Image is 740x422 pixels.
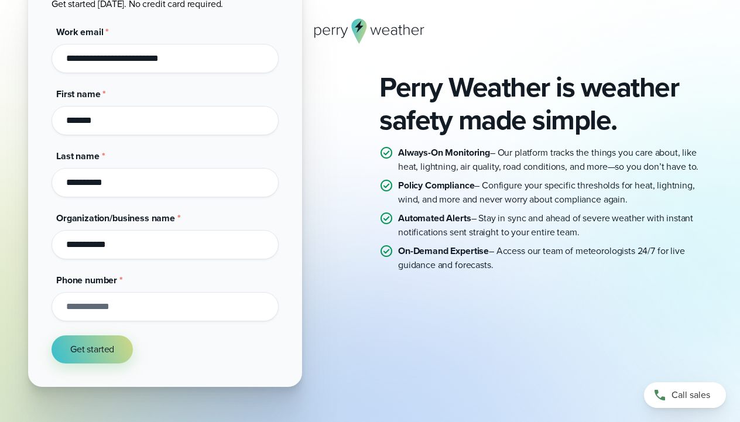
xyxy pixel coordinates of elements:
[398,211,712,239] p: – Stay in sync and ahead of severe weather with instant notifications sent straight to your entir...
[70,342,114,356] span: Get started
[398,146,712,174] p: – Our platform tracks the things you care about, like heat, lightning, air quality, road conditio...
[56,149,100,163] span: Last name
[379,71,712,136] h2: Perry Weather is weather safety made simple.
[52,335,133,363] button: Get started
[56,211,175,225] span: Organization/business name
[56,273,117,287] span: Phone number
[398,146,490,159] strong: Always-On Monitoring
[672,388,710,402] span: Call sales
[398,244,489,258] strong: On-Demand Expertise
[398,179,712,207] p: – Configure your specific thresholds for heat, lightning, wind, and more and never worry about co...
[398,211,471,225] strong: Automated Alerts
[644,382,726,408] a: Call sales
[398,244,712,272] p: – Access our team of meteorologists 24/7 for live guidance and forecasts.
[398,179,474,192] strong: Policy Compliance
[56,87,100,101] span: First name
